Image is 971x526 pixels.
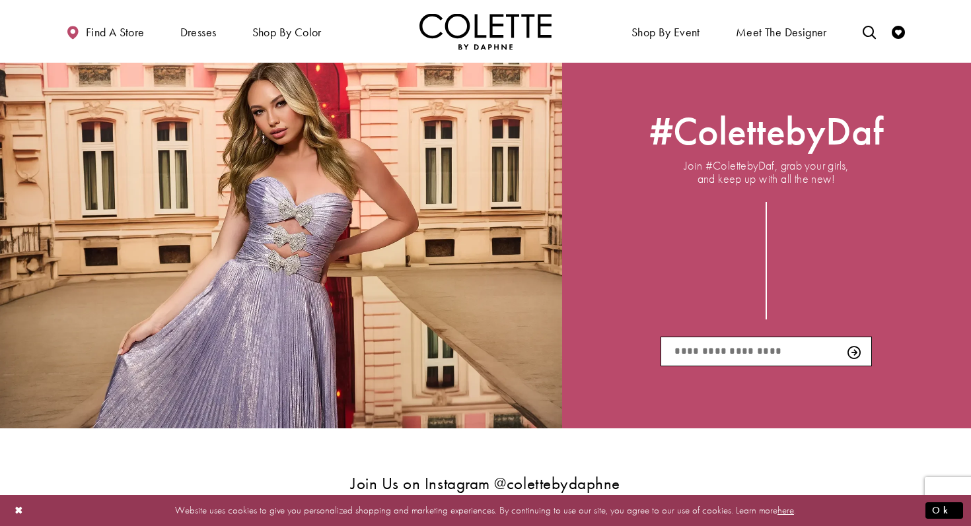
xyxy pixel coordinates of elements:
span: Dresses [180,26,217,39]
span: Join Us on Instagram [351,473,490,494]
p: Website uses cookies to give you personalized shopping and marketing experiences. By continuing t... [95,502,876,519]
span: Find a store [86,26,145,39]
a: Find a store [63,13,147,49]
form: Subscribe form [661,337,872,366]
a: Opens in new tab [494,473,620,494]
span: Shop by color [249,13,325,49]
a: Toggle search [859,13,879,49]
a: here [777,504,794,517]
span: Shop By Event [631,26,700,39]
span: Shop By Event [628,13,703,49]
input: Enter Email Address [661,337,872,366]
a: Visit Home Page [419,13,552,49]
span: Shop by color [252,26,322,39]
span: Join #ColettebyDaf, grab your girls, and keep up with all the new! [684,159,849,185]
span: Meet the designer [736,26,827,39]
img: Colette by Daphne [419,13,552,49]
span: Dresses [177,13,220,49]
button: Submit Dialog [925,502,963,519]
button: Submit Subscribe [836,337,872,366]
a: Opens in new tab [649,113,883,149]
a: Check Wishlist [888,13,908,49]
button: Close Dialog [8,499,30,522]
a: Meet the designer [733,13,830,49]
